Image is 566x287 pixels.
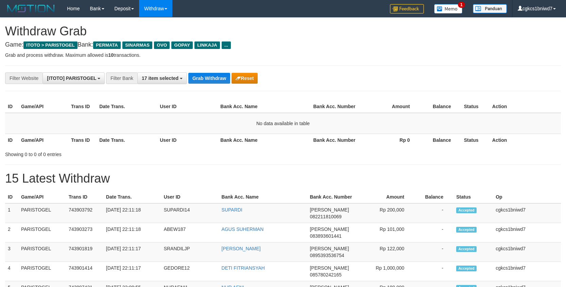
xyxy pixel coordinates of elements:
td: cgkcs1bniwd7 [493,223,561,242]
img: MOTION_logo.png [5,3,57,14]
td: 743901819 [66,242,103,262]
th: User ID [157,134,218,146]
th: Trans ID [66,191,103,203]
td: PARISTOGEL [18,223,66,242]
td: ABEW187 [161,223,219,242]
h1: 15 Latest Withdraw [5,172,561,185]
span: SINARMAS [122,41,152,49]
img: Feedback.jpg [390,4,424,14]
th: Amount [361,100,420,113]
th: Rp 0 [361,134,420,146]
span: OVO [154,41,170,49]
span: Accepted [456,207,477,213]
th: ID [5,191,18,203]
th: User ID [161,191,219,203]
th: Date Trans. [97,100,157,113]
th: Date Trans. [103,191,161,203]
th: Op [493,191,561,203]
td: GEDORE12 [161,262,219,281]
td: [DATE] 22:11:18 [103,203,161,223]
span: PERMATA [93,41,121,49]
td: PARISTOGEL [18,242,66,262]
span: LINKAJA [194,41,220,49]
div: Showing 0 to 0 of 0 entries [5,148,231,158]
td: 2 [5,223,18,242]
span: 1 [458,2,465,8]
h1: Withdraw Grab [5,24,561,38]
span: Accepted [456,266,477,271]
th: Bank Acc. Name [218,134,310,146]
span: GOPAY [171,41,193,49]
th: Trans ID [68,100,97,113]
div: Filter Website [5,72,42,84]
img: panduan.png [473,4,507,13]
td: PARISTOGEL [18,203,66,223]
th: ID [5,134,18,146]
span: [PERSON_NAME] [310,207,349,213]
span: Copy 083893601441 to clipboard [310,233,341,239]
span: ... [222,41,231,49]
th: Amount [358,191,414,203]
a: SUPARDI [222,207,242,213]
td: SRANDILJP [161,242,219,262]
strong: 10 [108,52,114,58]
th: ID [5,100,18,113]
th: Action [490,134,561,146]
th: Game/API [18,134,68,146]
span: Copy 0895393536754 to clipboard [310,253,344,258]
th: Bank Acc. Name [219,191,307,203]
span: Accepted [456,246,477,252]
a: DETI FITRIANSYAH [222,265,265,271]
th: Game/API [18,100,68,113]
a: [PERSON_NAME] [222,246,261,251]
td: 1 [5,203,18,223]
td: [DATE] 22:11:18 [103,223,161,242]
th: User ID [157,100,218,113]
td: 743903273 [66,223,103,242]
button: [ITOTO] PARISTOGEL [42,72,105,84]
button: Reset [231,73,258,84]
td: 3 [5,242,18,262]
img: Button%20Memo.svg [434,4,463,14]
td: [DATE] 22:11:17 [103,262,161,281]
td: - [414,203,453,223]
th: Trans ID [68,134,97,146]
td: 4 [5,262,18,281]
th: Bank Acc. Name [218,100,310,113]
td: 743903792 [66,203,103,223]
td: [DATE] 22:11:17 [103,242,161,262]
th: Date Trans. [97,134,157,146]
td: - [414,242,453,262]
a: AGUS SUHERMAN [222,226,264,232]
span: [PERSON_NAME] [310,246,349,251]
span: [PERSON_NAME] [310,226,349,232]
th: Balance [414,191,453,203]
th: Status [461,100,490,113]
td: Rp 122,000 [358,242,414,262]
td: No data available in table [5,113,561,134]
th: Game/API [18,191,66,203]
span: Accepted [456,227,477,233]
td: - [414,223,453,242]
span: [PERSON_NAME] [310,265,349,271]
p: Grab and process withdraw. Maximum allowed is transactions. [5,52,561,58]
th: Bank Acc. Number [310,134,360,146]
td: SUPARDI14 [161,203,219,223]
button: 17 item selected [137,72,187,84]
th: Action [490,100,561,113]
span: ITOTO > PARISTOGEL [23,41,78,49]
th: Status [453,191,493,203]
div: Filter Bank [106,72,137,84]
td: cgkcs1bniwd7 [493,262,561,281]
td: - [414,262,453,281]
td: Rp 101,000 [358,223,414,242]
td: cgkcs1bniwd7 [493,242,561,262]
button: Grab Withdraw [188,73,230,84]
th: Balance [420,100,461,113]
span: Copy 085780242165 to clipboard [310,272,341,277]
td: 743901414 [66,262,103,281]
th: Balance [420,134,461,146]
h4: Game: Bank: [5,41,561,48]
th: Bank Acc. Number [307,191,358,203]
span: 17 item selected [142,75,178,81]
